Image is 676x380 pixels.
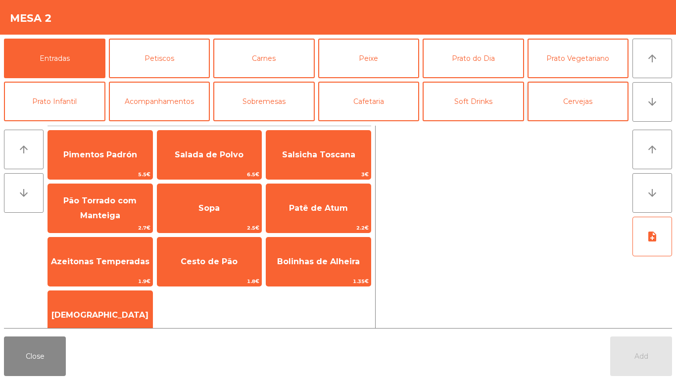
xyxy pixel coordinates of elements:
[4,82,105,121] button: Prato Infantil
[266,223,371,233] span: 2.2€
[646,231,658,242] i: note_add
[423,82,524,121] button: Soft Drinks
[181,257,238,266] span: Cesto de Pão
[632,39,672,78] button: arrow_upward
[157,170,262,179] span: 6.5€
[266,170,371,179] span: 3€
[646,96,658,108] i: arrow_downward
[646,52,658,64] i: arrow_upward
[318,82,420,121] button: Cafetaria
[282,150,355,159] span: Salsicha Toscana
[18,187,30,199] i: arrow_downward
[198,203,220,213] span: Sopa
[63,150,137,159] span: Pimentos Padrón
[10,11,52,26] h4: Mesa 2
[213,39,315,78] button: Carnes
[4,173,44,213] button: arrow_downward
[63,196,137,220] span: Pão Torrado com Manteiga
[318,39,420,78] button: Peixe
[48,223,152,233] span: 2.7€
[528,39,629,78] button: Prato Vegetariano
[528,82,629,121] button: Cervejas
[4,130,44,169] button: arrow_upward
[4,39,105,78] button: Entradas
[646,143,658,155] i: arrow_upward
[175,150,243,159] span: Salada de Polvo
[48,170,152,179] span: 5.5€
[632,82,672,122] button: arrow_downward
[213,82,315,121] button: Sobremesas
[157,277,262,286] span: 1.8€
[157,223,262,233] span: 2.5€
[18,143,30,155] i: arrow_upward
[48,277,152,286] span: 1.9€
[289,203,348,213] span: Patê de Atum
[632,130,672,169] button: arrow_upward
[646,187,658,199] i: arrow_downward
[632,217,672,256] button: note_add
[51,310,148,320] span: [DEMOGRAPHIC_DATA]
[109,39,210,78] button: Petiscos
[109,82,210,121] button: Acompanhamentos
[266,277,371,286] span: 1.35€
[4,336,66,376] button: Close
[423,39,524,78] button: Prato do Dia
[632,173,672,213] button: arrow_downward
[277,257,360,266] span: Bolinhas de Alheira
[51,257,149,266] span: Azeitonas Temperadas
